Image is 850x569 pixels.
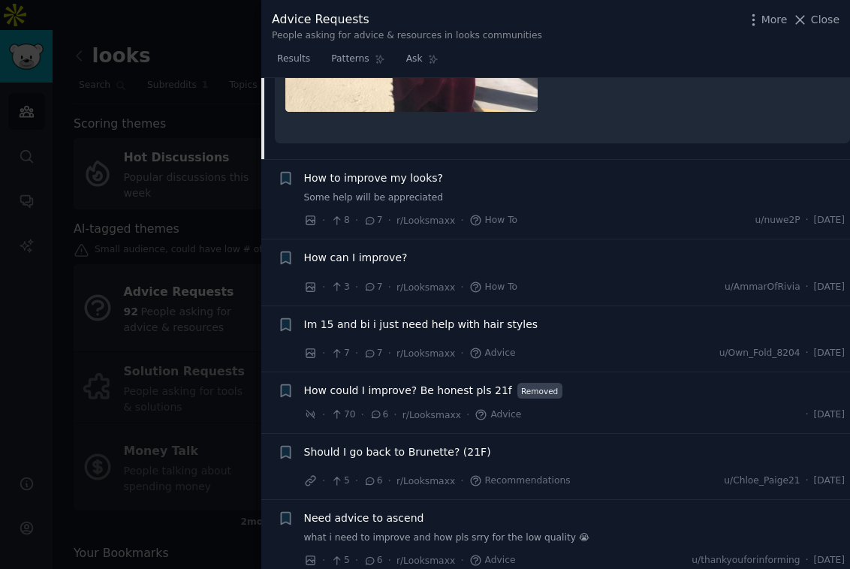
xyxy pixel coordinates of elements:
[806,408,809,422] span: ·
[363,347,382,360] span: 7
[396,282,455,293] span: r/Looksmaxx
[460,473,463,489] span: ·
[388,279,391,295] span: ·
[304,444,491,460] a: Should I go back to Brunette? (21F)
[806,474,809,488] span: ·
[806,281,809,294] span: ·
[469,214,518,227] span: How To
[811,12,839,28] span: Close
[460,212,463,228] span: ·
[402,410,461,420] span: r/Looksmaxx
[322,279,325,295] span: ·
[363,554,382,567] span: 6
[363,214,382,227] span: 7
[460,552,463,568] span: ·
[322,473,325,489] span: ·
[401,47,444,78] a: Ask
[469,281,518,294] span: How To
[330,347,349,360] span: 7
[396,476,455,486] span: r/Looksmaxx
[330,554,349,567] span: 5
[814,214,845,227] span: [DATE]
[322,212,325,228] span: ·
[272,29,542,43] div: People asking for advice & resources in looks communities
[469,347,516,360] span: Advice
[475,408,521,422] span: Advice
[466,407,469,423] span: ·
[355,279,358,295] span: ·
[814,347,845,360] span: [DATE]
[355,552,358,568] span: ·
[322,407,325,423] span: ·
[761,12,788,28] span: More
[814,474,845,488] span: [DATE]
[725,281,800,294] span: u/AmmarOfRivia
[393,407,396,423] span: ·
[460,345,463,361] span: ·
[304,510,424,526] a: Need advice to ascend
[355,473,358,489] span: ·
[792,12,839,28] button: Close
[277,53,310,66] span: Results
[396,348,455,359] span: r/Looksmaxx
[331,53,369,66] span: Patterns
[272,47,315,78] a: Results
[322,552,325,568] span: ·
[814,554,845,567] span: [DATE]
[322,345,325,361] span: ·
[692,554,800,567] span: u/thankyouforinforming
[363,474,382,488] span: 6
[272,11,542,29] div: Advice Requests
[406,53,423,66] span: Ask
[330,214,349,227] span: 8
[388,473,391,489] span: ·
[517,383,562,399] span: Removed
[304,531,845,545] a: what i need to improve and how pls srry for the low quality 😭
[326,47,390,78] a: Patterns
[369,408,388,422] span: 6
[304,317,538,333] a: Im 15 and bi i just need help with hair styles
[469,554,516,567] span: Advice
[814,281,845,294] span: [DATE]
[388,212,391,228] span: ·
[361,407,364,423] span: ·
[806,347,809,360] span: ·
[355,345,358,361] span: ·
[396,555,455,566] span: r/Looksmaxx
[304,383,512,399] a: How could I improve? Be honest pls 21f
[388,345,391,361] span: ·
[388,552,391,568] span: ·
[330,408,355,422] span: 70
[330,281,349,294] span: 3
[460,279,463,295] span: ·
[363,281,382,294] span: 7
[806,554,809,567] span: ·
[724,474,800,488] span: u/Chloe_Paige21
[806,214,809,227] span: ·
[469,474,571,488] span: Recommendations
[304,250,408,266] a: How can I improve?
[814,408,845,422] span: [DATE]
[755,214,800,227] span: u/nuwe2P
[396,215,455,226] span: r/Looksmaxx
[330,474,349,488] span: 5
[304,170,444,186] a: How to improve my looks?
[719,347,800,360] span: u/Own_Fold_8204
[746,12,788,28] button: More
[304,191,845,205] a: Some help will be appreciated
[355,212,358,228] span: ·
